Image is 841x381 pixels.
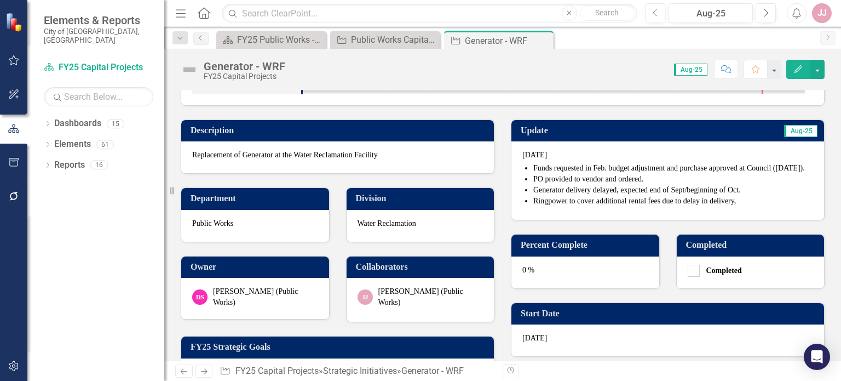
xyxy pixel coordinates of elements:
[54,138,91,151] a: Elements
[220,365,494,378] div: » »
[96,140,114,149] div: 61
[192,219,233,228] span: Public Works
[401,366,464,376] div: Generator - WRF
[222,4,637,23] input: Search ClearPoint...
[358,219,416,228] span: Water Reclamation
[533,163,813,174] li: Funds requested in Feb. budget adjustment and purchase approved at Council ([DATE]).
[333,33,437,47] a: Public Works Capital Projects FY25
[686,240,819,250] h3: Completed
[356,262,489,272] h3: Collaborators
[219,33,323,47] a: FY25 Public Works - Strategic Plan
[235,366,319,376] a: FY25 Capital Projects
[44,61,153,74] a: FY25 Capital Projects
[784,125,817,137] span: Aug-25
[804,344,830,370] div: Open Intercom Messenger
[54,117,101,130] a: Dashboards
[669,3,753,23] button: Aug-25
[181,61,198,78] img: Not Defined
[54,159,85,172] a: Reports
[204,72,285,81] div: FY25 Capital Projects
[44,87,153,106] input: Search Below...
[533,185,813,196] li: Generator delivery delayed, expected end of Sept/beginning of Oct.
[191,262,324,272] h3: Owner
[511,257,659,288] div: 0 %
[44,27,153,45] small: City of [GEOGRAPHIC_DATA], [GEOGRAPHIC_DATA]
[213,286,318,308] div: [PERSON_NAME] (Public Works)
[90,161,108,170] div: 16
[107,119,124,128] div: 15
[192,150,483,161] p: Replacement of Generator at the Water Reclamation Facility
[580,5,635,21] button: Search
[44,14,153,27] span: Elements & Reports
[191,194,324,203] h3: Department
[323,366,397,376] a: Strategic Initiatives
[192,289,208,305] div: DS
[356,194,489,203] h3: Division
[812,3,832,23] button: JJ
[522,334,547,342] span: [DATE]
[521,126,652,135] h3: Update
[672,7,749,20] div: Aug-25
[595,8,619,17] span: Search
[521,240,654,250] h3: Percent Complete
[521,309,819,319] h3: Start Date
[204,60,285,72] div: Generator - WRF
[674,64,707,76] span: Aug-25
[351,33,437,47] div: Public Works Capital Projects FY25
[522,150,813,161] p: [DATE]
[533,196,813,207] li: Ringpower to cover additional rental fees due to delay in delivery,
[358,289,373,305] div: JJ
[378,286,483,308] div: [PERSON_NAME] (Public Works)
[5,13,25,32] img: ClearPoint Strategy
[465,34,551,48] div: Generator - WRF
[191,342,488,352] h3: FY25 Strategic Goals
[237,33,323,47] div: FY25 Public Works - Strategic Plan
[191,126,488,135] h3: Description
[533,174,813,185] li: PO provided to vendor and ordered.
